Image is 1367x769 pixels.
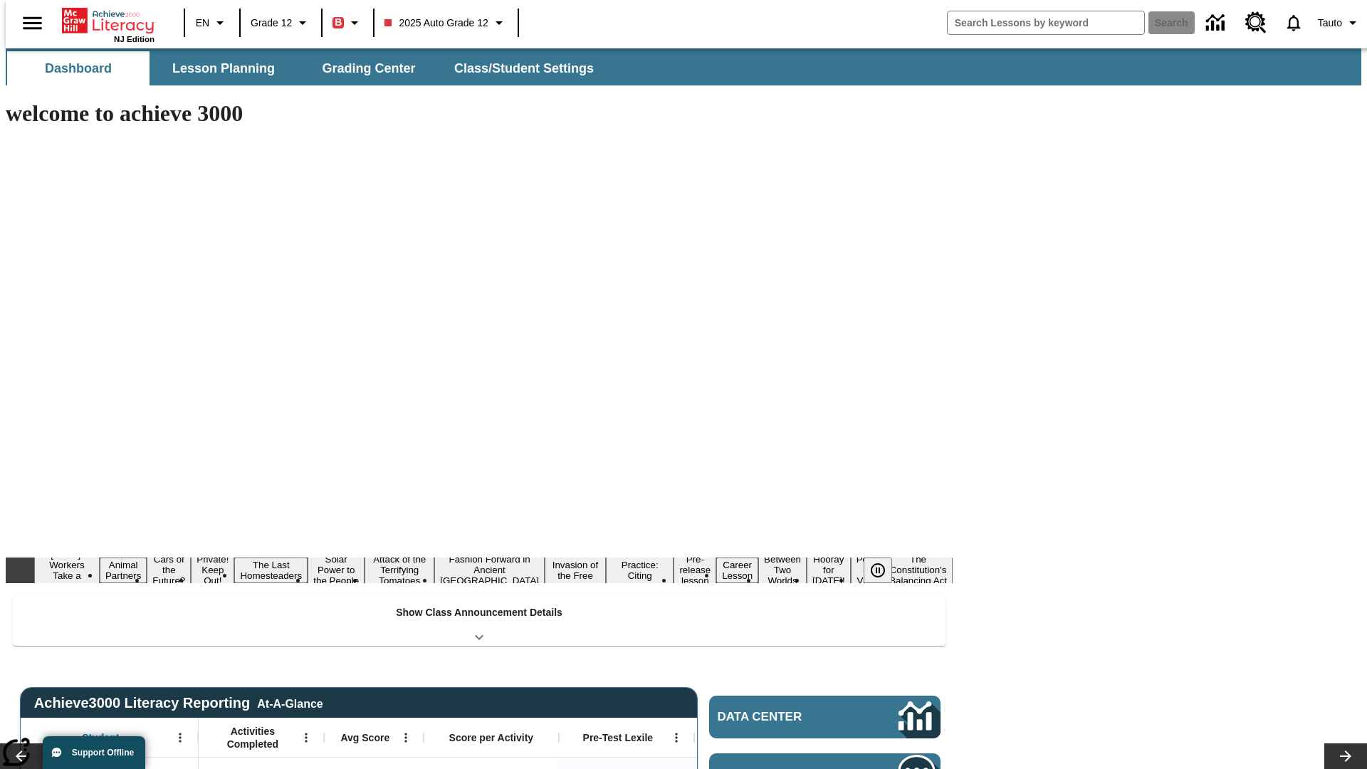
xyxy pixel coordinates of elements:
[13,597,946,646] div: Show Class Announcement Details
[1318,16,1342,31] span: Tauto
[62,6,154,35] a: Home
[245,10,317,36] button: Grade: Grade 12, Select a grade
[100,558,147,583] button: Slide 2 Animal Partners
[948,11,1144,34] input: search field
[709,696,941,738] a: Data Center
[114,35,154,43] span: NJ Edition
[34,547,100,594] button: Slide 1 Labor Day: Workers Take a Stand
[864,558,892,583] button: Pause
[196,16,209,31] span: EN
[884,552,953,588] button: Slide 16 The Constitution's Balancing Act
[45,61,112,77] span: Dashboard
[395,727,417,748] button: Open Menu
[384,16,488,31] span: 2025 Auto Grade 12
[295,727,317,748] button: Open Menu
[434,552,545,588] button: Slide 8 Fashion Forward in Ancient Rome
[545,547,606,594] button: Slide 9 The Invasion of the Free CD
[6,51,607,85] div: SubNavbar
[718,710,851,724] span: Data Center
[1275,4,1312,41] a: Notifications
[449,731,534,744] span: Score per Activity
[851,552,884,588] button: Slide 15 Point of View
[172,61,275,77] span: Lesson Planning
[340,731,389,744] span: Avg Score
[327,10,369,36] button: Boost Class color is red. Change class color
[34,695,323,711] span: Achieve3000 Literacy Reporting
[454,61,594,77] span: Class/Student Settings
[152,51,295,85] button: Lesson Planning
[206,725,300,750] span: Activities Completed
[807,552,851,588] button: Slide 14 Hooray for Constitution Day!
[1237,4,1275,42] a: Resource Center, Will open in new tab
[322,61,415,77] span: Grading Center
[72,748,134,758] span: Support Offline
[335,14,342,31] span: B
[864,558,906,583] div: Pause
[674,552,716,588] button: Slide 11 Pre-release lesson
[6,100,953,127] h1: welcome to achieve 3000
[379,10,513,36] button: Class: 2025 Auto Grade 12, Select your class
[583,731,654,744] span: Pre-Test Lexile
[1312,10,1367,36] button: Profile/Settings
[1324,743,1367,769] button: Lesson carousel, Next
[396,605,562,620] p: Show Class Announcement Details
[666,727,687,748] button: Open Menu
[251,16,292,31] span: Grade 12
[82,731,119,744] span: Student
[169,727,191,748] button: Open Menu
[365,552,434,588] button: Slide 7 Attack of the Terrifying Tomatoes
[716,558,758,583] button: Slide 12 Career Lesson
[189,10,235,36] button: Language: EN, Select a language
[43,736,145,769] button: Support Offline
[443,51,605,85] button: Class/Student Settings
[257,695,323,711] div: At-A-Glance
[234,558,308,583] button: Slide 5 The Last Homesteaders
[1198,4,1237,43] a: Data Center
[11,2,53,44] button: Open side menu
[191,552,234,588] button: Slide 4 Private! Keep Out!
[147,552,191,588] button: Slide 3 Cars of the Future?
[6,48,1361,85] div: SubNavbar
[298,51,440,85] button: Grading Center
[7,51,150,85] button: Dashboard
[606,547,674,594] button: Slide 10 Mixed Practice: Citing Evidence
[758,552,807,588] button: Slide 13 Between Two Worlds
[308,552,365,588] button: Slide 6 Solar Power to the People
[62,5,154,43] div: Home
